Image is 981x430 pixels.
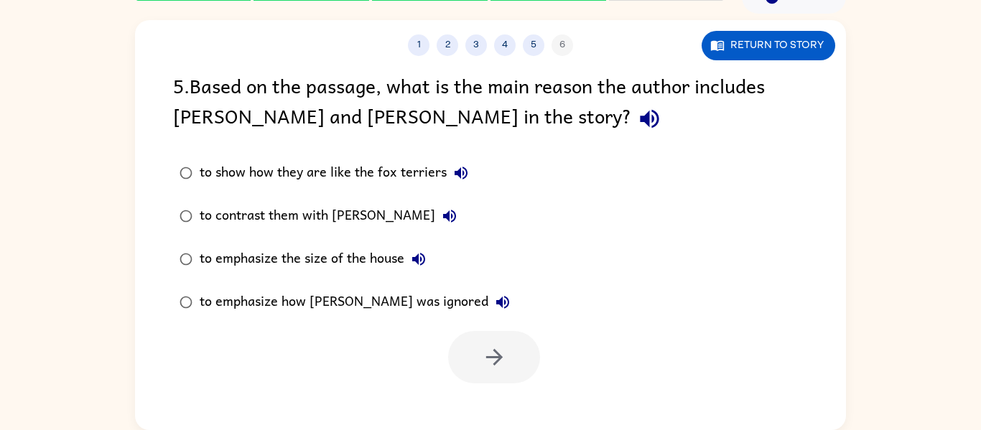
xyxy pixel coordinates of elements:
[465,34,487,56] button: 3
[200,288,517,317] div: to emphasize how [PERSON_NAME] was ignored
[200,159,475,187] div: to show how they are like the fox terriers
[523,34,544,56] button: 5
[408,34,429,56] button: 1
[435,202,464,230] button: to contrast them with [PERSON_NAME]
[200,202,464,230] div: to contrast them with [PERSON_NAME]
[702,31,835,60] button: Return to story
[437,34,458,56] button: 2
[447,159,475,187] button: to show how they are like the fox terriers
[173,70,808,137] div: 5 . Based on the passage, what is the main reason the author includes [PERSON_NAME] and [PERSON_N...
[404,245,433,274] button: to emphasize the size of the house
[494,34,516,56] button: 4
[488,288,517,317] button: to emphasize how [PERSON_NAME] was ignored
[200,245,433,274] div: to emphasize the size of the house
